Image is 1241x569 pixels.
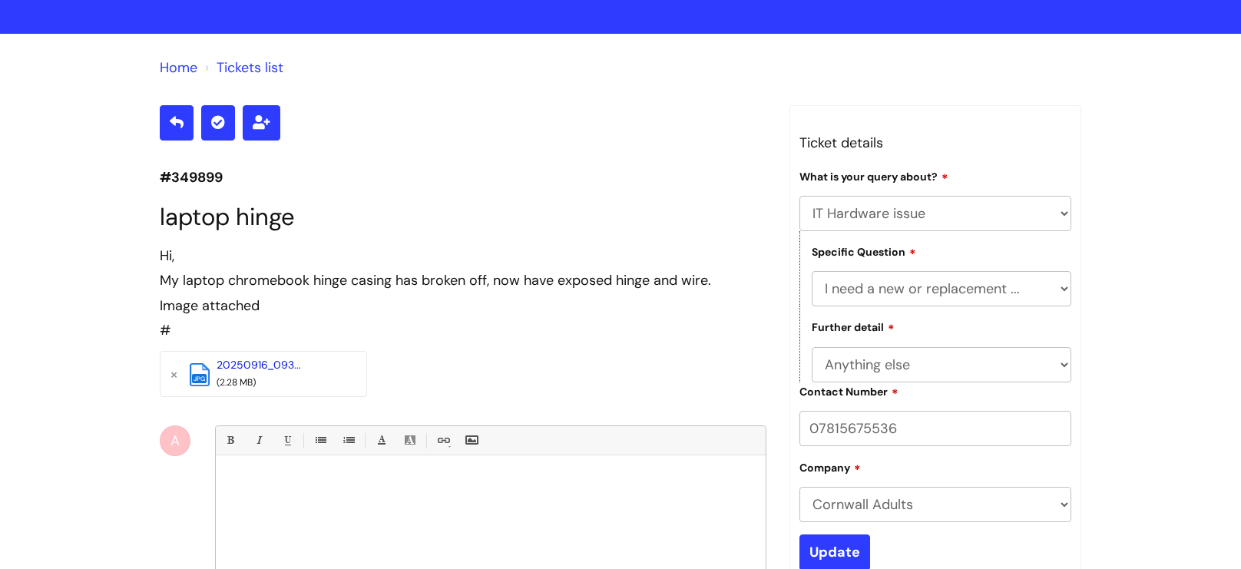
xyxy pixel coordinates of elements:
[160,58,197,77] a: Home
[217,58,283,77] a: Tickets list
[160,243,766,343] div: #
[160,268,766,293] div: My laptop chromebook hinge casing has broken off, now have exposed hinge and wire.
[339,431,358,450] a: 1. Ordered List (Ctrl-Shift-8)
[277,431,296,450] a: Underline(Ctrl-U)
[217,375,339,392] div: (2.28 MB)
[160,203,766,231] h1: laptop hinge
[462,431,481,450] a: Insert Image...
[799,131,1071,155] h3: Ticket details
[310,431,329,450] a: • Unordered List (Ctrl-Shift-7)
[799,168,948,184] label: What is your query about?
[249,431,268,450] a: Italic (Ctrl-I)
[160,165,766,190] p: #349899
[160,425,190,456] div: A
[812,243,916,259] label: Specific Question
[799,383,898,399] label: Contact Number
[160,293,766,318] div: Image attached
[400,431,419,450] a: Back Color
[220,431,240,450] a: Bold (Ctrl-B)
[217,358,301,372] a: 20250916_093...
[160,55,197,80] li: Solution home
[812,319,895,334] label: Further detail
[201,55,283,80] li: Tickets list
[160,243,766,268] div: Hi,
[799,459,861,475] label: Company
[433,431,452,450] a: Link
[372,431,391,450] a: Font Color
[192,374,207,383] span: jpg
